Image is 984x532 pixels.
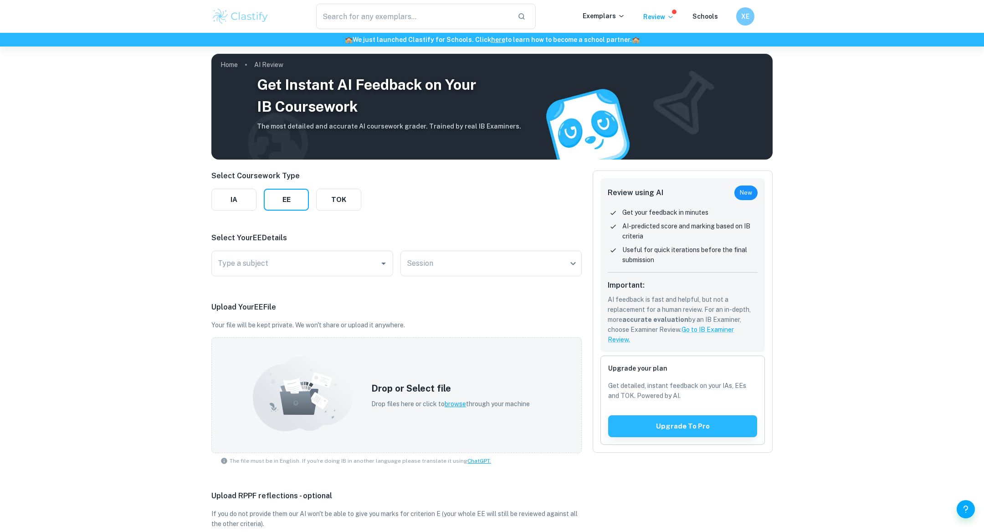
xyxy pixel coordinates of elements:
[230,457,491,465] span: The file must be in English. If you're doing IB in another language please translate it using
[211,54,773,160] img: AI Review Cover
[608,363,757,373] h6: Upgrade your plan
[692,13,718,20] a: Schools
[316,4,510,29] input: Search for any exemplars...
[371,382,530,395] h5: Drop or Select file
[264,189,309,211] button: EE
[608,381,757,401] p: Get detailed, instant feedback on your IAs, EEs and TOK. Powered by AI.
[257,121,521,131] h6: The most detailed and accurate AI coursework grader. Trained by real IB Examiners.
[211,7,269,26] img: Clastify logo
[491,36,505,43] a: here
[608,187,663,198] h6: Review using AI
[377,257,390,270] button: Open
[257,74,521,118] h3: Get Instant AI Feedback on Your IB Coursework
[211,491,582,501] p: Upload RPPF reflections - optional
[211,320,582,330] p: Your file will be kept private. We won't share or upload it anywhere.
[211,302,582,313] p: Upload Your EE File
[211,232,582,243] p: Select Your EE Details
[622,245,758,265] p: Useful for quick iterations before the final submission
[211,189,256,211] button: IA
[345,36,353,43] span: 🏫
[957,500,975,518] button: Help and Feedback
[622,316,688,323] b: accurate evaluation
[211,509,582,529] p: If you do not provide them our AI won't be able to give you marks for criterion E (your whole EE ...
[622,221,758,241] p: AI-predicted score and marking based on IB criteria
[371,399,530,409] p: Drop files here or click to through your machine
[445,400,466,408] span: browse
[2,35,982,45] h6: We just launched Clastify for Schools. Click to learn how to become a school partner.
[316,189,361,211] button: TOK
[643,12,674,22] p: Review
[254,60,283,70] p: AI Review
[736,7,754,26] button: XE
[220,58,238,71] a: Home
[608,294,758,345] p: AI feedback is fast and helpful, but not a replacement for a human review. For an in-depth, more ...
[211,170,361,181] p: Select Coursework Type
[608,280,758,291] h6: Important:
[632,36,640,43] span: 🏫
[734,188,758,197] span: New
[467,458,491,464] a: ChatGPT.
[622,207,708,217] p: Get your feedback in minutes
[608,415,757,437] button: Upgrade to pro
[583,11,625,21] p: Exemplars
[740,11,751,21] h6: XE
